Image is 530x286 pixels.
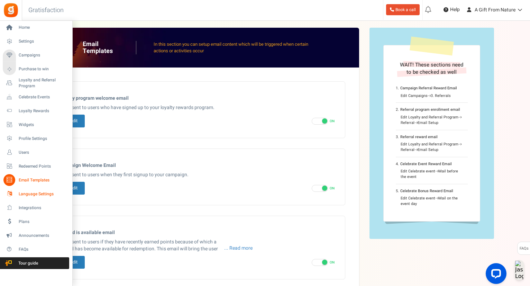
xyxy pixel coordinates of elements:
[58,104,335,111] p: Email sent to users who have signed up to your loyalty rewards program.
[400,134,438,140] b: Referral reward email
[401,196,463,206] div: Edit Celebrate event Mail on the event day
[519,242,529,255] span: FAQs
[386,4,420,15] a: Book a call
[400,188,453,194] b: Celebrate Bonus Reward Email
[19,163,67,169] span: Redeemed Points
[19,219,67,225] span: Plans
[448,6,460,13] span: Help
[19,108,67,114] span: Loyalty Rewards
[224,245,253,252] span: ... Read more
[3,216,69,227] a: Plans
[58,96,335,101] h5: Loyalty program welcome email
[58,163,335,168] h5: Campaign Welcome Email
[19,191,67,197] span: Language Settings
[19,122,67,128] span: Widgets
[401,93,463,99] div: Edit Campaigns 3. Referrals
[401,142,463,152] div: Edit Loyalty and Referral Program Referral Email Setup
[21,3,71,17] h3: Gratisfaction
[3,160,69,172] a: Redeemed Points
[3,105,69,117] a: Loyalty Rewards
[400,85,457,91] b: Campaign Referral Reward Email
[3,230,69,241] a: Announcements
[3,22,69,34] a: Home
[3,146,69,158] a: Users
[3,174,69,186] a: Email Templates
[3,202,69,214] a: Integrations
[19,52,67,58] span: Campaigns
[330,260,335,265] span: ON
[19,25,67,30] span: Home
[19,247,67,252] span: FAQs
[19,177,67,183] span: Email Templates
[58,230,335,235] h5: Reward is available email
[3,77,69,89] a: Loyalty and Referral Program
[3,260,52,266] span: Tour guide
[400,161,452,167] b: Celebrate Event Reward Email
[330,186,335,191] span: ON
[401,169,463,179] div: Edit Celebrate event Mail before the event
[19,94,67,100] span: Celebrate Events
[19,150,67,155] span: Users
[3,243,69,255] a: FAQs
[475,6,515,14] span: A Gift From Nature
[83,41,136,55] h2: Email Templates
[3,63,69,75] a: Purchase to win
[441,4,463,15] a: Help
[400,107,460,113] b: Referral program enrollment email
[58,171,335,178] p: Email sent to users when they first signup to your campaign.
[3,2,19,18] img: Gratisfaction
[19,38,67,44] span: Settings
[3,119,69,131] a: Widgets
[154,41,310,54] p: In this section you can setup email content which will be triggered when certain actions or activ...
[19,136,67,142] span: Profile Settings
[401,115,463,125] div: Edit Loyalty and Referral Program Referral Email Setup
[400,61,463,76] span: WAIT! These sections need to be checked as well
[3,133,69,144] a: Profile Settings
[330,119,335,124] span: ON
[19,77,69,89] span: Loyalty and Referral Program
[19,205,67,211] span: Integrations
[3,91,69,103] a: Celebrate Events
[19,233,67,239] span: Announcements
[3,188,69,200] a: Language Settings
[3,50,69,61] a: Campaigns
[19,66,67,72] span: Purchase to win
[3,36,69,47] a: Settings
[58,239,253,252] p: Email sent to users if they have recently earned points because of which a reward has become avai...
